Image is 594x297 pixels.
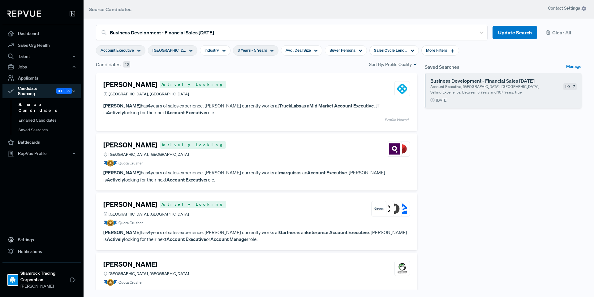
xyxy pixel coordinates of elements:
span: Actively Looking [160,141,226,149]
span: [DATE] [436,98,447,103]
strong: Gartner [279,229,295,235]
img: Quota Badge [103,220,117,226]
span: More Filters [426,47,447,53]
h4: [PERSON_NAME] [103,81,157,89]
strong: 4 [148,229,151,235]
strong: Account Executive [330,289,370,295]
img: Quota Badge [103,279,117,286]
strong: [PERSON_NAME] [103,103,141,109]
p: Account Executive, [GEOGRAPHIC_DATA], [GEOGRAPHIC_DATA], Selling Experience: Between 5 Years and ... [430,84,544,95]
button: Talent [2,51,81,62]
strong: marquis [279,169,297,176]
strong: Actively [107,177,124,183]
button: Clear All [542,26,582,40]
strong: [PERSON_NAME] [103,229,141,235]
strong: TruckLabs [279,103,301,109]
img: Gartner [373,203,385,214]
span: Sales Cycle Length [374,47,407,53]
span: 107 [563,83,577,90]
span: [GEOGRAPHIC_DATA], [GEOGRAPHIC_DATA] [109,91,189,97]
span: Quota Crusher [118,280,143,285]
span: Industry [204,47,219,53]
strong: Account Executive [166,109,206,116]
img: Diligent [397,143,408,155]
strong: Mid Market Account Executive [309,103,374,109]
span: Actively Looking [160,81,226,88]
strong: Enterprise Account Executive [306,229,369,235]
strong: Actively [107,109,124,116]
strong: Account Executive [166,236,206,242]
img: Digital Realty [381,203,392,214]
img: Goosehead Insurance [397,263,408,274]
span: [PERSON_NAME] [20,283,70,290]
h6: Business Development - Financial Sales [DATE] [430,78,557,84]
p: has years of sales experience. [PERSON_NAME] currently works at as an . [PERSON_NAME] is looking ... [103,169,410,183]
span: 43 [123,61,130,68]
h4: [PERSON_NAME] [103,200,157,208]
span: Avg. Deal Size [286,47,311,53]
strong: Paladin Consulting [279,289,320,295]
strong: 5 [148,289,151,295]
span: Candidates [96,61,121,68]
a: Engaged Candidates [11,116,89,125]
span: Buyer Persona [329,47,355,53]
img: marquis [389,143,400,155]
span: Beta [56,88,72,94]
span: Account Executive [101,47,134,53]
img: Zillow [397,203,408,214]
button: RepVue Profile [2,148,81,159]
strong: [PERSON_NAME] [103,169,141,176]
span: Contact Settings [548,5,587,11]
span: Actively Looking [160,201,226,208]
h4: [PERSON_NAME] [103,260,157,268]
span: [GEOGRAPHIC_DATA], [GEOGRAPHIC_DATA] [109,271,189,277]
p: has years of sales experience. [PERSON_NAME] currently works at as an . [PERSON_NAME] is looking ... [103,229,410,243]
a: Applicants [2,72,81,84]
a: Battlecards [2,137,81,148]
a: Manage [566,63,582,71]
strong: Account Executive [166,177,206,183]
img: Roofstock [389,203,400,214]
a: Notifications [2,246,81,257]
a: Sales Org Health [2,39,81,51]
button: Update Search [493,26,537,40]
strong: 4 [148,169,151,176]
strong: [PERSON_NAME] [103,289,141,295]
article: Profile Viewed [103,116,410,124]
div: Candidate Sourcing [2,84,81,98]
strong: Account Manager [210,236,248,242]
span: Quota Crusher [118,160,143,166]
h4: [PERSON_NAME] [103,141,157,149]
div: Sort By: [369,61,417,68]
span: Quota Crusher [118,220,143,226]
span: Saved Searches [425,63,459,71]
a: Saved Searches [11,125,89,135]
button: Candidate Sourcing Beta [2,84,81,98]
span: [GEOGRAPHIC_DATA], [GEOGRAPHIC_DATA] [109,211,189,217]
a: Dashboard [2,28,81,39]
span: [GEOGRAPHIC_DATA], [GEOGRAPHIC_DATA] [153,47,186,53]
a: Source Candidates [11,100,89,116]
span: [GEOGRAPHIC_DATA], [GEOGRAPHIC_DATA] [109,151,189,157]
img: RepVue [7,11,41,17]
p: has years of sales experience. [PERSON_NAME] currently works at as a . JT is looking for their ne... [103,102,410,116]
img: Quota Badge [103,160,117,167]
img: Shamrock Trading Corporation [8,275,18,285]
span: 3 Years - 5 Years [238,47,267,53]
strong: Shamrock Trading Corporation [20,270,70,283]
strong: 4 [148,103,151,109]
button: Jobs [2,62,81,72]
span: Source Candidates [89,6,131,12]
a: Settings [2,234,81,246]
a: Shamrock Trading CorporationShamrock Trading Corporation[PERSON_NAME] [2,262,81,292]
img: Harness [397,83,408,94]
strong: Account Executive [307,169,347,176]
span: Profile Quality [385,61,412,68]
strong: Actively [107,236,124,242]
